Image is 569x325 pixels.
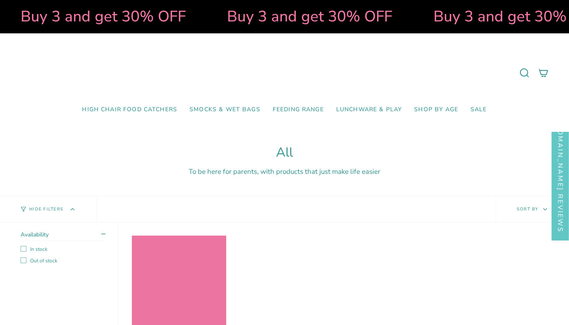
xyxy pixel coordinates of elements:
span: Availability [21,231,49,238]
a: Mumma’s Little Helpers [213,46,356,100]
button: Sort by [496,196,569,222]
strong: Buy 3 and get 30% OFF [21,6,186,27]
a: SALE [464,100,493,119]
summary: Availability [21,231,105,241]
span: Lunchware & Play [336,106,402,113]
a: High Chair Food Catchers [76,100,183,119]
strong: Buy 3 and get 30% OFF [227,6,392,27]
span: SALE [471,106,487,113]
a: Feeding Range [267,100,330,119]
span: Feeding Range [273,106,324,113]
span: Hide Filters [29,207,63,212]
a: Shop by Age [408,100,464,119]
span: Sort by [517,206,539,212]
span: Smocks & Wet Bags [190,106,260,113]
label: In stock [21,246,105,253]
span: To be here for parents, with products that just make life easier [189,167,380,176]
span: High Chair Food Catchers [82,106,177,113]
h1: All [21,145,548,160]
a: Smocks & Wet Bags [183,100,267,119]
span: Shop by Age [414,106,458,113]
label: Out of stock [21,257,105,264]
div: Click to open Judge.me floating reviews tab [552,102,569,240]
a: Lunchware & Play [330,100,408,119]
